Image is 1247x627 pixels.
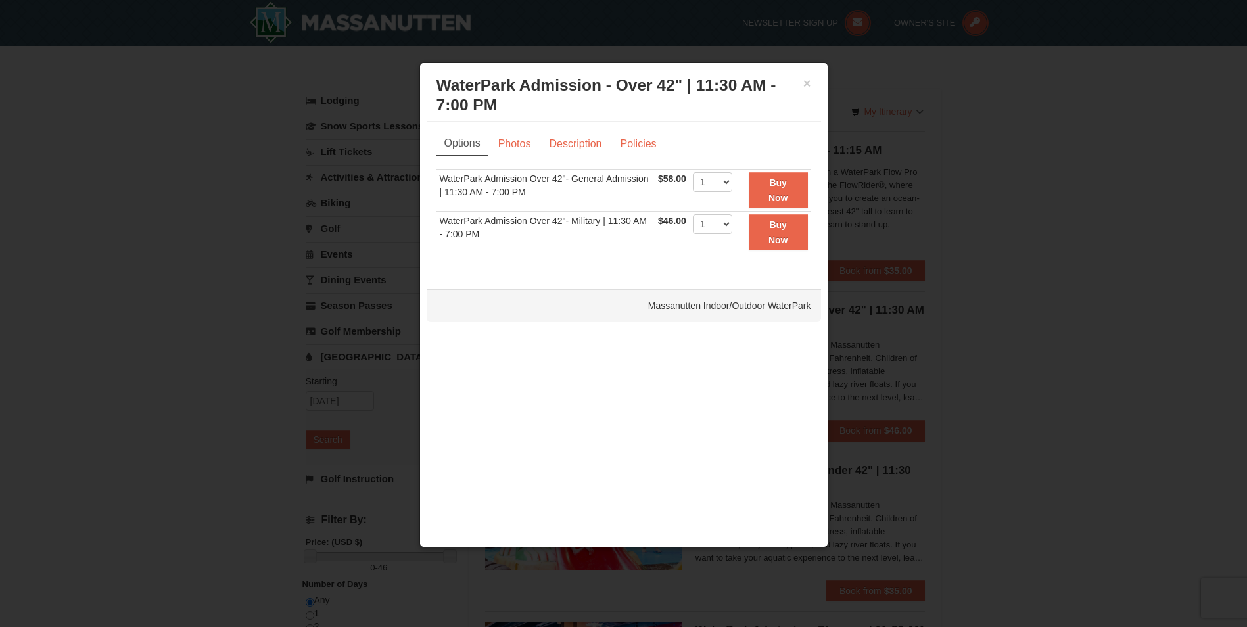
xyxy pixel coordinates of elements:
[658,174,686,184] span: $58.00
[436,170,655,212] td: WaterPark Admission Over 42"- General Admission | 11:30 AM - 7:00 PM
[436,131,488,156] a: Options
[803,77,811,90] button: ×
[768,177,788,202] strong: Buy Now
[658,216,686,226] span: $46.00
[490,131,540,156] a: Photos
[436,76,811,115] h3: WaterPark Admission - Over 42" | 11:30 AM - 7:00 PM
[768,220,788,244] strong: Buy Now
[540,131,610,156] a: Description
[436,212,655,253] td: WaterPark Admission Over 42"- Military | 11:30 AM - 7:00 PM
[749,214,808,250] button: Buy Now
[427,289,821,322] div: Massanutten Indoor/Outdoor WaterPark
[749,172,808,208] button: Buy Now
[611,131,665,156] a: Policies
